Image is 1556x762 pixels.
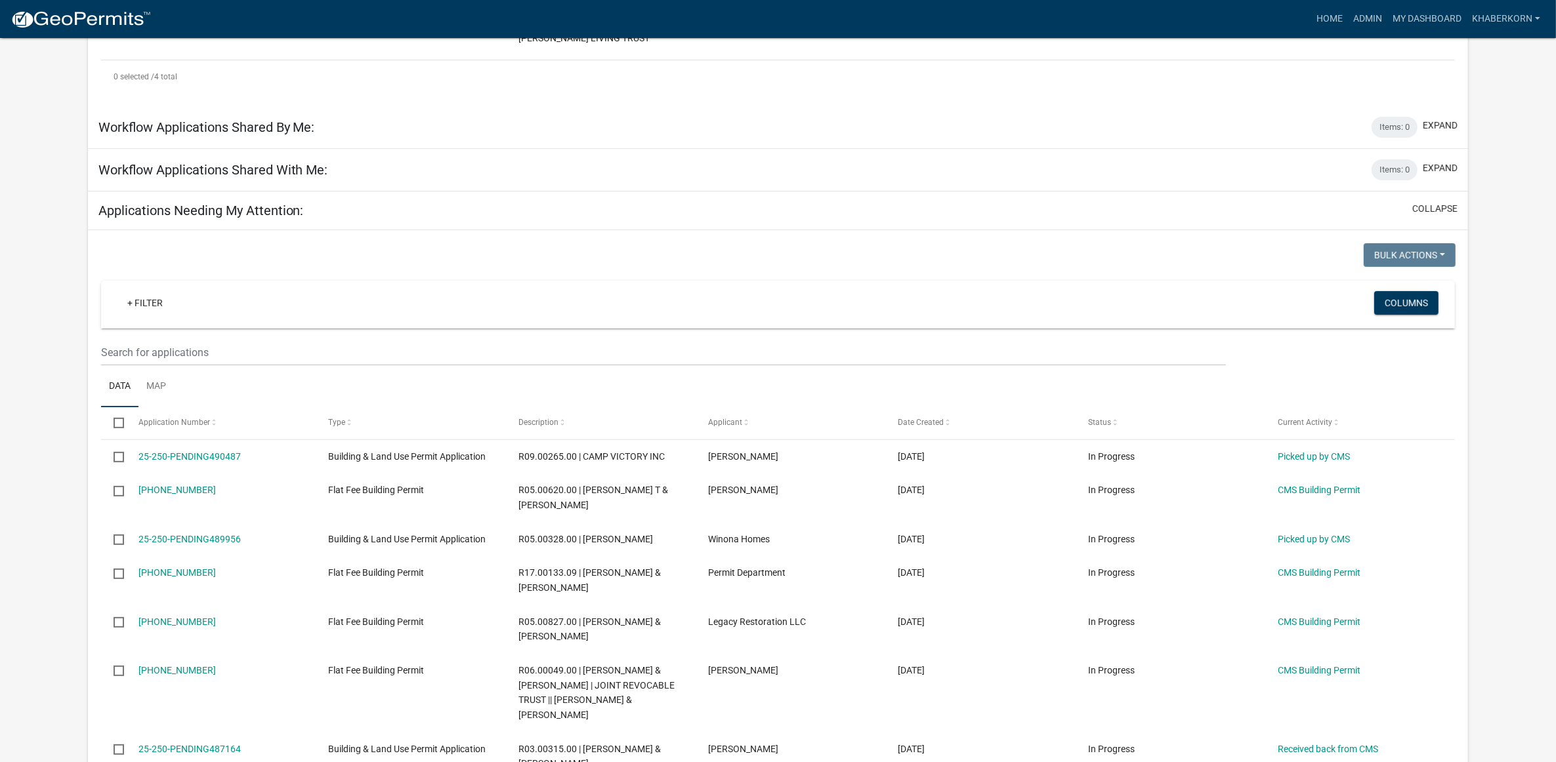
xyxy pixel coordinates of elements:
[898,567,925,578] span: 10/06/2025
[328,665,424,675] span: Flat Fee Building Permit
[518,616,661,642] span: R05.00827.00 | JOHN C JR & JACKLYN F HEINS
[708,418,742,427] span: Applicant
[316,407,505,439] datatable-header-cell: Type
[1278,665,1360,675] a: CMS Building Permit
[1088,534,1135,544] span: In Progress
[1412,202,1458,216] button: collapse
[114,72,154,81] span: 0 selected /
[1088,451,1135,462] span: In Progress
[518,485,668,510] span: R05.00620.00 | ROSS T & JILLIAN R MUSEL
[138,534,241,544] a: 25-250-PENDING489956
[696,407,885,439] datatable-header-cell: Applicant
[1278,418,1332,427] span: Current Activity
[117,291,173,315] a: + Filter
[138,418,210,427] span: Application Number
[518,451,665,462] span: R09.00265.00 | CAMP VICTORY INC
[1387,7,1467,31] a: My Dashboard
[898,665,925,675] span: 10/02/2025
[1278,451,1350,462] a: Picked up by CMS
[518,567,661,593] span: R17.00133.09 | MICHAEL & JILL KOBLER
[708,534,770,544] span: Winona Homes
[1278,485,1360,495] a: CMS Building Permit
[138,366,174,408] a: Map
[328,616,424,627] span: Flat Fee Building Permit
[1311,7,1348,31] a: Home
[98,119,315,135] h5: Workflow Applications Shared By Me:
[138,451,241,462] a: 25-250-PENDING490487
[138,665,216,675] a: [PHONE_NUMBER]
[101,339,1227,366] input: Search for applications
[708,665,778,675] span: Skya Jandt
[101,60,1456,93] div: 4 total
[1364,243,1456,267] button: Bulk Actions
[328,567,424,578] span: Flat Fee Building Permit
[138,567,216,578] a: [PHONE_NUMBER]
[1423,161,1458,175] button: expand
[518,665,675,720] span: R06.00049.00 | ALBERT C & MARIE T MEYER | JOINT REVOCABLE TRUST || MATTHEW M & AMY J MEYER
[708,485,778,495] span: Marcy
[1348,7,1387,31] a: Admin
[898,744,925,754] span: 10/02/2025
[518,418,558,427] span: Description
[708,567,786,578] span: Permit Department
[506,407,696,439] datatable-header-cell: Description
[138,616,216,627] a: [PHONE_NUMBER]
[138,485,216,495] a: [PHONE_NUMBER]
[708,451,778,462] span: David Nelson
[1265,407,1455,439] datatable-header-cell: Current Activity
[1278,534,1350,544] a: Picked up by CMS
[1374,291,1439,315] button: Columns
[101,366,138,408] a: Data
[708,744,778,754] span: Joe Schwen
[1423,119,1458,132] button: expand
[138,744,241,754] a: 25-250-PENDING487164
[98,162,328,178] h5: Workflow Applications Shared With Me:
[1467,7,1545,31] a: khaberkorn
[518,18,650,44] span: Septic | R12.00284.03 | DONDLINGER LIVING TRUST
[898,534,925,544] span: 10/08/2025
[98,203,304,218] h5: Applications Needing My Attention:
[328,418,345,427] span: Type
[1076,407,1265,439] datatable-header-cell: Status
[1088,418,1111,427] span: Status
[1088,567,1135,578] span: In Progress
[1088,744,1135,754] span: In Progress
[1088,485,1135,495] span: In Progress
[1278,616,1360,627] a: CMS Building Permit
[1278,567,1360,578] a: CMS Building Permit
[328,451,486,462] span: Building & Land Use Permit Application
[885,407,1075,439] datatable-header-cell: Date Created
[328,485,424,495] span: Flat Fee Building Permit
[898,418,944,427] span: Date Created
[708,616,806,627] span: Legacy Restoration LLC
[1372,117,1418,138] div: Items: 0
[1088,665,1135,675] span: In Progress
[328,534,486,544] span: Building & Land Use Permit Application
[328,744,486,754] span: Building & Land Use Permit Application
[518,534,653,544] span: R05.00328.00 | MARK ANTHONY GRANER
[1372,159,1418,180] div: Items: 0
[898,485,925,495] span: 10/09/2025
[1088,616,1135,627] span: In Progress
[898,616,925,627] span: 10/02/2025
[101,407,126,439] datatable-header-cell: Select
[898,451,925,462] span: 10/09/2025
[126,407,316,439] datatable-header-cell: Application Number
[1278,744,1378,754] a: Received back from CMS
